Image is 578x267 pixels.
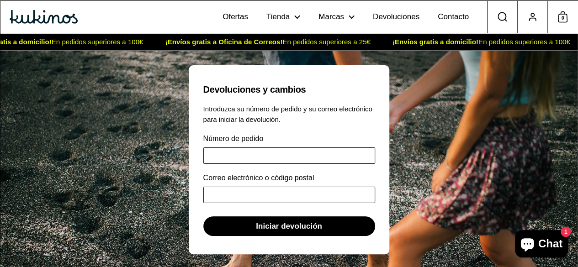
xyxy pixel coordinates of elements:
h1: Devoluciones y cambios [203,84,375,95]
span: En pedidos superiores a 25€ [154,38,381,46]
span: Ofertas [223,12,248,22]
strong: ¡Envíos gratis a domicilio! [392,38,478,46]
a: Tienda [257,4,309,30]
label: Número de pedido [203,133,264,145]
inbox-online-store-chat: Chat de la tienda online Shopify [512,230,571,260]
span: Devoluciones [373,12,419,22]
span: Contacto [438,12,469,22]
a: Contacto [429,4,478,30]
span: Tienda [266,12,290,22]
button: Iniciar devolución [203,216,375,236]
span: 0 [558,12,567,24]
a: Marcas [309,4,364,30]
label: Correo electrónico o código postal [203,173,314,184]
span: Iniciar devolución [256,217,322,236]
a: Ofertas [213,4,257,30]
p: Introduzca su número de pedido y su correo electrónico para iniciar la devolución. [203,104,375,125]
a: Devoluciones [364,4,429,30]
span: Marcas [318,12,344,22]
strong: ¡Envíos gratis a Oficina de Correos! [165,38,282,46]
